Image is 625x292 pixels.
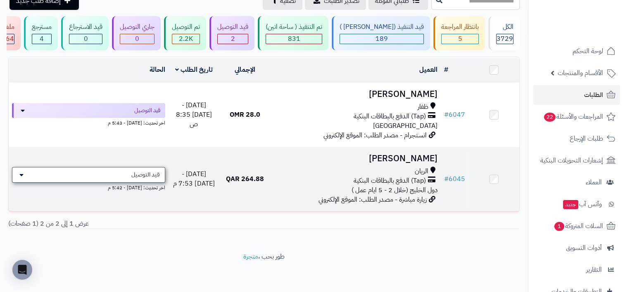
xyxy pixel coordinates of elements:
[458,34,462,44] span: 5
[419,65,437,75] a: العميل
[533,260,620,280] a: التقارير
[69,34,102,44] div: 0
[172,22,200,32] div: تم التوصيل
[340,34,423,44] div: 189
[375,34,388,44] span: 189
[162,16,208,50] a: تم التوصيل 2.2K
[318,195,426,205] span: زيارة مباشرة - مصدر الطلب: الموقع الإلكتروني
[373,121,437,131] span: [GEOGRAPHIC_DATA]
[558,67,603,79] span: الأقسام والمنتجات
[586,264,602,276] span: التقارير
[442,34,478,44] div: 5
[444,174,448,184] span: #
[226,174,264,184] span: 264.88 QAR
[2,219,264,228] div: عرض 1 إلى 2 من 2 (1 صفحات)
[172,34,200,44] div: 2234
[323,130,426,140] span: انستجرام - مصدر الطلب: الموقع الإلكتروني
[217,22,248,32] div: قيد التوصيل
[135,34,139,44] span: 0
[444,174,465,184] a: #6045
[340,22,424,32] div: قيد التنفيذ ([PERSON_NAME] )
[533,107,620,127] a: المراجعات والأسئلة22
[533,151,620,170] a: إشعارات التحويلات البنكية
[544,112,556,122] span: 22
[274,89,437,99] h3: [PERSON_NAME]
[175,65,213,75] a: تاريخ الطلب
[288,34,300,44] span: 831
[562,198,602,210] span: وآتس آب
[533,216,620,236] a: السلات المتروكة1
[243,252,258,261] a: متجرة
[12,183,165,191] div: اخر تحديث: [DATE] - 5:42 م
[134,106,160,115] span: قيد التوصيل
[487,16,521,50] a: الكل3729
[120,22,154,32] div: جاري التوصيل
[569,7,617,24] img: logo-2.png
[22,16,59,50] a: مسترجع 4
[554,220,603,232] span: السلات المتروكة
[417,102,428,112] span: ظفار
[497,34,513,44] span: 3729
[533,194,620,214] a: وآتس آبجديد
[444,110,465,120] a: #6047
[235,65,255,75] a: الإجمالي
[150,65,165,75] a: الحالة
[533,41,620,61] a: لوحة التحكم
[533,238,620,258] a: أدوات التسويق
[12,118,165,127] div: اخر تحديث: [DATE] - 5:43 م
[444,110,448,120] span: #
[533,172,620,192] a: العملاء
[563,200,578,209] span: جديد
[586,177,602,188] span: العملاء
[59,16,110,50] a: قيد الاسترجاع 0
[554,221,565,231] span: 1
[543,111,603,122] span: المراجعات والأسئلة
[131,171,160,179] span: قيد التوصيل
[330,16,432,50] a: قيد التنفيذ ([PERSON_NAME] ) 189
[432,16,487,50] a: بانتظار المراجعة 5
[441,22,479,32] div: بانتظار المراجعة
[179,34,193,44] span: 2.2K
[84,34,88,44] span: 0
[110,16,162,50] a: جاري التوصيل 0
[444,65,448,75] a: #
[353,176,425,186] span: (Tap) الدفع بالبطاقات البنكية
[231,34,235,44] span: 2
[40,34,44,44] span: 4
[353,112,425,121] span: (Tap) الدفع بالبطاقات البنكية
[266,34,322,44] div: 831
[12,260,32,280] div: Open Intercom Messenger
[496,22,513,32] div: الكل
[230,110,260,120] span: 28.0 OMR
[533,85,620,105] a: الطلبات
[540,155,603,166] span: إشعارات التحويلات البنكية
[256,16,330,50] a: تم التنفيذ ( ساحة اتين) 831
[176,100,212,129] span: [DATE] - [DATE] 8:35 ص
[566,242,602,254] span: أدوات التسويق
[351,185,437,195] span: دول الخليج (خلال 2 - 5 ايام عمل )
[1,22,14,32] div: ملغي
[218,34,248,44] div: 2
[32,34,51,44] div: 4
[584,89,603,101] span: الطلبات
[274,154,437,163] h3: [PERSON_NAME]
[120,34,154,44] div: 0
[32,22,52,32] div: مسترجع
[69,22,102,32] div: قيد الاسترجاع
[2,34,14,44] span: 464
[266,22,322,32] div: تم التنفيذ ( ساحة اتين)
[533,129,620,148] a: طلبات الإرجاع
[570,133,603,144] span: طلبات الإرجاع
[573,45,603,57] span: لوحة التحكم
[173,169,214,188] span: [DATE] - [DATE] 7:53 م
[208,16,256,50] a: قيد التوصيل 2
[414,167,428,176] span: الريان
